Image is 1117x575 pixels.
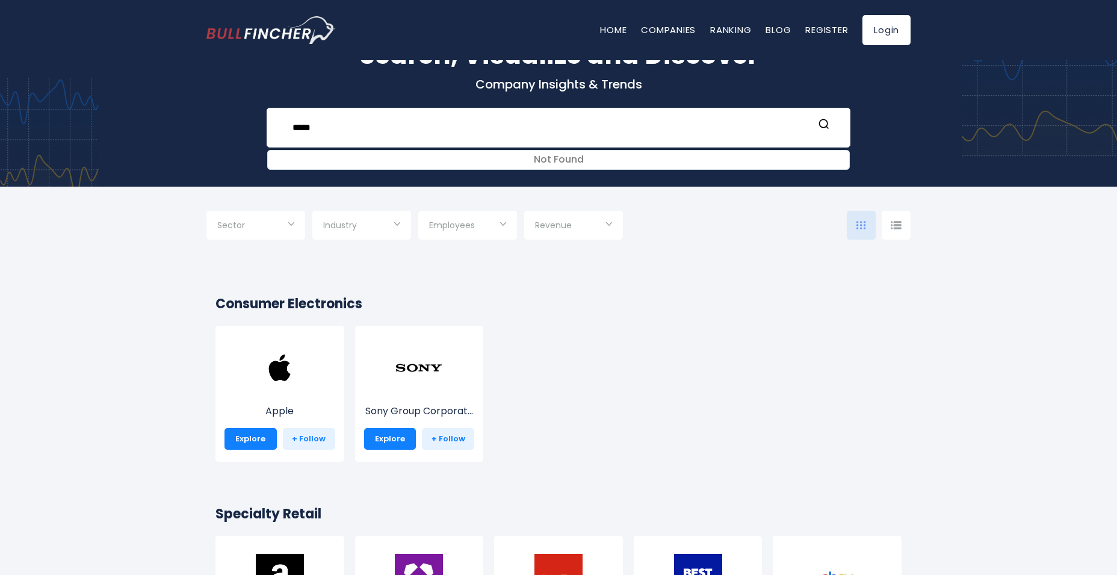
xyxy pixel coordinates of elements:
a: + Follow [283,428,335,450]
a: Ranking [710,23,751,36]
h2: Consumer Electronics [215,294,902,314]
img: SONY.png [395,344,443,392]
p: Apple [224,404,335,418]
input: Selection [535,216,612,237]
p: Company Insights & Trends [206,76,911,92]
a: Go to homepage [206,16,336,44]
a: Home [600,23,627,36]
a: Companies [641,23,696,36]
p: Sony Group Corporation [364,404,475,418]
img: icon-comp-list-view.svg [891,221,902,229]
span: Revenue [535,220,572,231]
a: Blog [766,23,791,36]
a: Register [805,23,848,36]
a: + Follow [422,428,474,450]
div: Not Found [268,151,849,169]
button: Search [816,118,832,134]
span: Employees [429,220,475,231]
a: Sony Group Corporat... [364,366,475,418]
span: Industry [323,220,357,231]
img: AAPL.png [256,344,304,392]
a: Explore [224,428,277,450]
a: Explore [364,428,416,450]
span: Sector [217,220,245,231]
input: Selection [323,216,400,237]
a: Login [862,15,911,45]
input: Selection [217,216,294,237]
h2: Specialty Retail [215,504,902,524]
img: bullfincher logo [206,16,336,44]
a: Apple [224,366,335,418]
input: Selection [429,216,506,237]
img: icon-comp-grid.svg [856,221,866,229]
